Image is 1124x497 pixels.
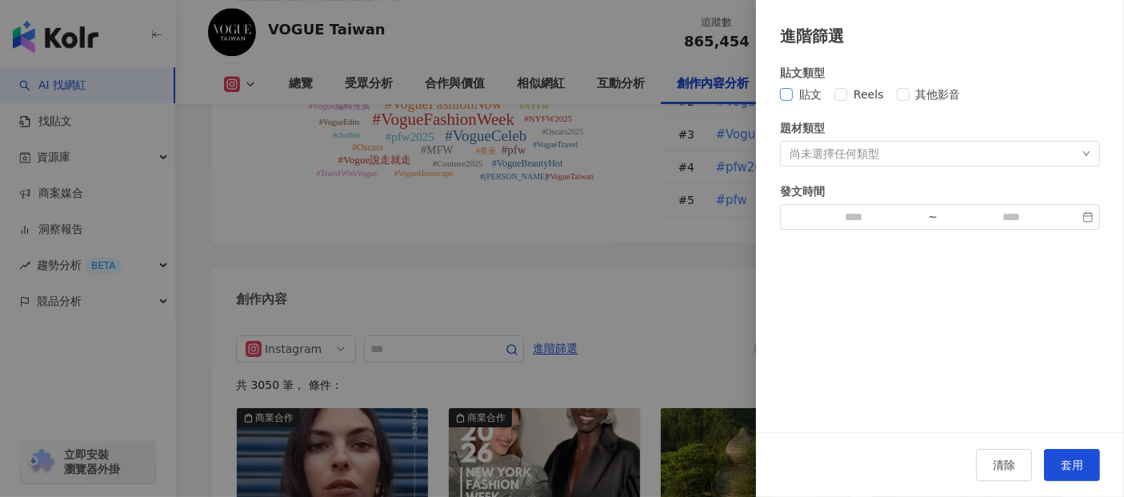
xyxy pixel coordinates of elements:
div: 題材類型 [780,119,1100,137]
span: 其他影音 [910,86,967,103]
button: 套用 [1044,449,1100,481]
button: 清除 [976,449,1032,481]
span: Reels [847,86,890,103]
span: 清除 [993,459,1015,471]
div: 發文時間 [780,182,1100,200]
div: ~ [922,211,944,222]
span: down [1082,150,1090,158]
div: 進階篩選 [780,24,1100,48]
div: 貼文類型 [780,64,1100,82]
div: 尚未選擇任何類型 [790,147,879,160]
span: 貼文 [793,86,828,103]
span: 套用 [1061,459,1083,471]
